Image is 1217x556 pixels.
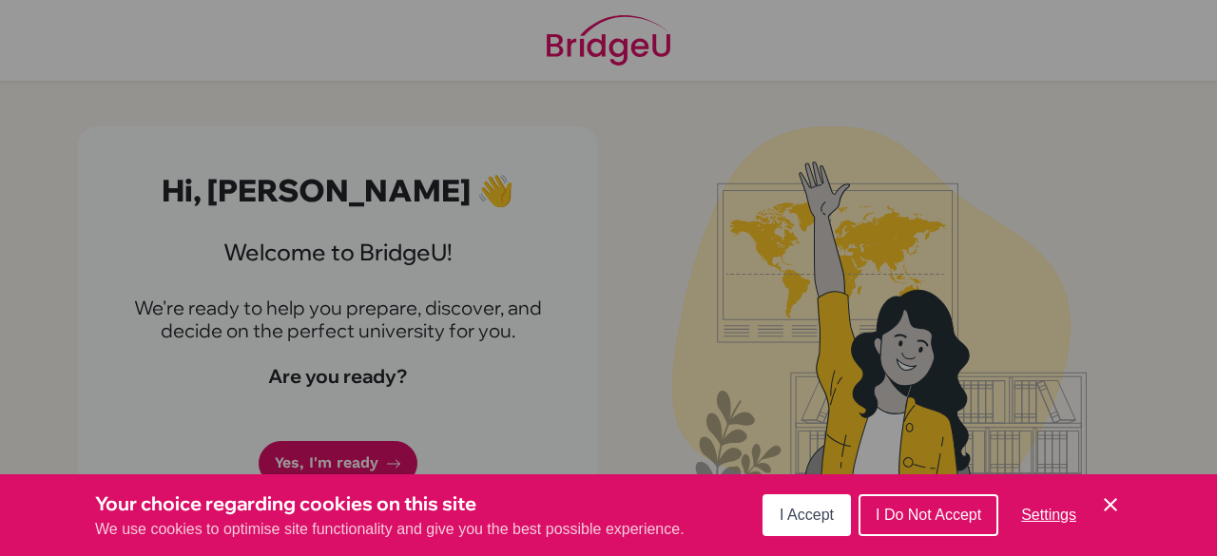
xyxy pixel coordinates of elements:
span: I Accept [780,507,834,523]
span: I Do Not Accept [876,507,981,523]
button: Settings [1006,496,1091,534]
button: I Do Not Accept [859,494,998,536]
span: Settings [1021,507,1076,523]
p: We use cookies to optimise site functionality and give you the best possible experience. [95,518,685,541]
h3: Your choice regarding cookies on this site [95,489,685,518]
button: Save and close [1099,493,1122,516]
button: I Accept [763,494,851,536]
